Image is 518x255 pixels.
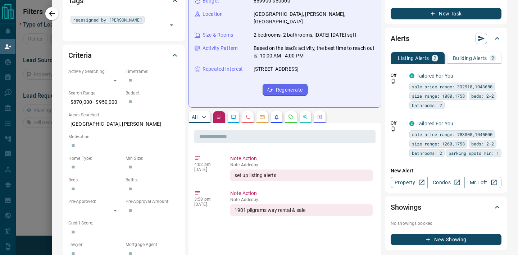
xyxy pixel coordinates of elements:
[230,204,373,216] div: 1901 pilgrams way rental & sale
[491,56,494,61] p: 2
[412,92,465,99] span: size range: 1080,1758
[391,30,501,47] div: Alerts
[263,84,308,96] button: Regenerate
[464,177,501,188] a: Mr.Loft
[433,56,436,61] p: 2
[192,115,197,120] p: All
[412,102,442,109] span: bathrooms: 2
[471,92,494,99] span: beds: 2-2
[230,170,373,181] div: set up listing alerts
[68,118,179,130] p: [GEOGRAPHIC_DATA], [PERSON_NAME]
[417,121,453,126] a: Tailored For You
[254,31,356,39] p: 2 bedrooms, 2 bathrooms, [DATE]-[DATE] sqft
[68,241,122,248] p: Lawyer:
[68,220,179,226] p: Credit Score:
[391,79,396,84] svg: Push Notification Only
[126,198,179,205] p: Pre-Approval Amount:
[409,73,414,78] div: condos.ca
[68,155,122,162] p: Home Type:
[167,20,177,30] button: Open
[126,68,179,75] p: Timeframe:
[216,114,222,120] svg: Notes
[68,96,122,108] p: $870,000 - $950,000
[391,126,396,131] svg: Push Notification Only
[68,50,92,61] h2: Criteria
[245,114,251,120] svg: Calls
[391,201,421,213] h2: Showings
[391,220,501,227] p: No showings booked
[203,65,243,73] p: Repeated Interest
[412,149,442,157] span: bathrooms: 2
[68,112,179,118] p: Areas Searched:
[288,114,294,120] svg: Requests
[68,47,179,64] div: Criteria
[317,114,323,120] svg: Agent Actions
[412,83,492,90] span: sale price range: 332910,1043680
[254,45,375,60] p: Based on the lead's activity, the best time to reach out is: 10:00 AM - 4:00 PM
[230,155,373,162] p: Note Action
[449,149,499,157] span: parking spots min: 1
[471,140,494,147] span: beds: 2-2
[412,131,492,138] span: sale price range: 783000,1045000
[391,199,501,216] div: Showings
[203,31,233,39] p: Size & Rooms
[126,90,179,96] p: Budget:
[391,72,405,79] p: Off
[68,90,122,96] p: Search Range:
[203,45,238,52] p: Activity Pattern
[391,167,501,175] p: New Alert:
[254,65,299,73] p: [STREET_ADDRESS]
[409,121,414,126] div: condos.ca
[194,167,219,172] p: [DATE]
[453,56,487,61] p: Building Alerts
[259,114,265,120] svg: Emails
[126,155,179,162] p: Min Size:
[68,134,179,140] p: Motivation:
[274,114,280,120] svg: Listing Alerts
[73,16,142,23] span: reassigned by [PERSON_NAME]
[68,198,122,205] p: Pre-Approved:
[417,73,453,79] a: Tailored For You
[303,114,308,120] svg: Opportunities
[391,177,428,188] a: Property
[194,197,219,202] p: 3:58 pm
[391,234,501,245] button: New Showing
[126,241,179,248] p: Mortgage Agent:
[412,140,465,147] span: size range: 1260,1758
[230,197,373,202] p: Note Added by
[391,33,409,44] h2: Alerts
[398,56,429,61] p: Listing Alerts
[230,190,373,197] p: Note Action
[391,8,501,19] button: New Task
[254,10,375,25] p: [GEOGRAPHIC_DATA], [PERSON_NAME], [GEOGRAPHIC_DATA]
[194,162,219,167] p: 4:02 pm
[427,177,464,188] a: Condos
[68,177,122,183] p: Beds:
[230,162,373,167] p: Note Added by
[68,68,122,75] p: Actively Searching:
[194,202,219,207] p: [DATE]
[391,120,405,126] p: Off
[126,177,179,183] p: Baths:
[231,114,236,120] svg: Lead Browsing Activity
[203,10,223,18] p: Location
